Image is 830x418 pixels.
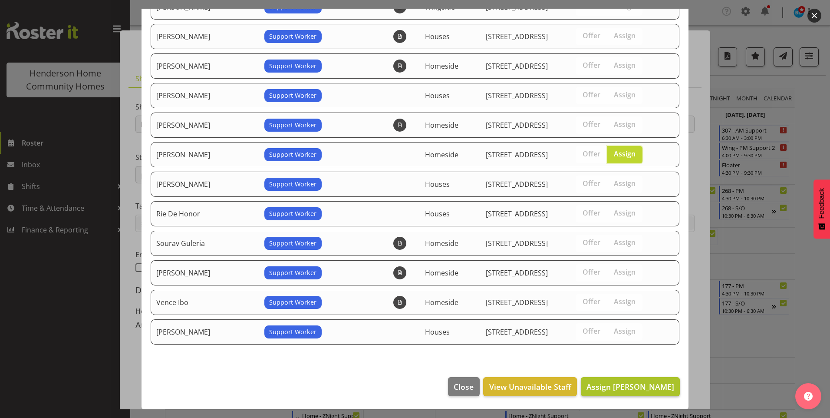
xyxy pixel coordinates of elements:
[814,179,830,239] button: Feedback - Show survey
[486,239,548,248] span: [STREET_ADDRESS]
[614,120,636,129] span: Assign
[425,120,458,130] span: Homeside
[425,327,450,337] span: Houses
[486,61,548,71] span: [STREET_ADDRESS]
[269,61,316,71] span: Support Worker
[614,61,636,70] span: Assign
[614,149,636,158] span: Assign
[614,90,636,99] span: Assign
[425,268,458,278] span: Homeside
[151,231,259,256] td: Sourav Guleria
[454,381,474,392] span: Close
[269,268,316,278] span: Support Worker
[614,31,636,40] span: Assign
[581,377,680,396] button: Assign [PERSON_NAME]
[425,32,450,41] span: Houses
[151,113,259,138] td: [PERSON_NAME]
[583,149,600,158] span: Offer
[583,209,600,217] span: Offer
[583,2,600,10] span: Offer
[489,381,571,392] span: View Unavailable Staff
[151,53,259,79] td: [PERSON_NAME]
[269,298,316,307] span: Support Worker
[614,268,636,276] span: Assign
[151,290,259,315] td: Vence Ibo
[269,239,316,248] span: Support Worker
[269,150,316,159] span: Support Worker
[486,298,548,307] span: [STREET_ADDRESS]
[614,238,636,247] span: Assign
[425,179,450,189] span: Houses
[269,209,316,219] span: Support Worker
[583,238,600,247] span: Offer
[269,327,316,337] span: Support Worker
[425,150,458,159] span: Homeside
[425,91,450,100] span: Houses
[486,2,548,12] span: [STREET_ADDRESS]
[269,32,316,41] span: Support Worker
[151,83,259,108] td: [PERSON_NAME]
[614,327,636,335] span: Assign
[486,150,548,159] span: [STREET_ADDRESS]
[583,179,600,188] span: Offer
[151,24,259,49] td: [PERSON_NAME]
[586,382,674,392] span: Assign [PERSON_NAME]
[425,61,458,71] span: Homeside
[269,91,316,100] span: Support Worker
[425,209,450,219] span: Houses
[425,2,455,12] span: Wingside
[583,268,600,276] span: Offer
[818,188,826,219] span: Feedback
[425,298,458,307] span: Homeside
[425,239,458,248] span: Homeside
[614,2,636,10] span: Assign
[486,179,548,189] span: [STREET_ADDRESS]
[151,201,259,226] td: Rie De Honor
[486,268,548,278] span: [STREET_ADDRESS]
[151,260,259,285] td: [PERSON_NAME]
[151,142,259,167] td: [PERSON_NAME]
[483,377,576,396] button: View Unavailable Staff
[583,61,600,70] span: Offer
[486,209,548,219] span: [STREET_ADDRESS]
[486,327,548,337] span: [STREET_ADDRESS]
[151,172,259,197] td: [PERSON_NAME]
[583,297,600,306] span: Offer
[269,120,316,130] span: Support Worker
[486,120,548,130] span: [STREET_ADDRESS]
[583,90,600,99] span: Offer
[614,209,636,217] span: Assign
[448,377,479,396] button: Close
[583,31,600,40] span: Offer
[583,120,600,129] span: Offer
[486,32,548,41] span: [STREET_ADDRESS]
[804,392,813,401] img: help-xxl-2.png
[583,327,600,335] span: Offer
[269,179,316,189] span: Support Worker
[614,297,636,306] span: Assign
[151,319,259,345] td: [PERSON_NAME]
[486,91,548,100] span: [STREET_ADDRESS]
[614,179,636,188] span: Assign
